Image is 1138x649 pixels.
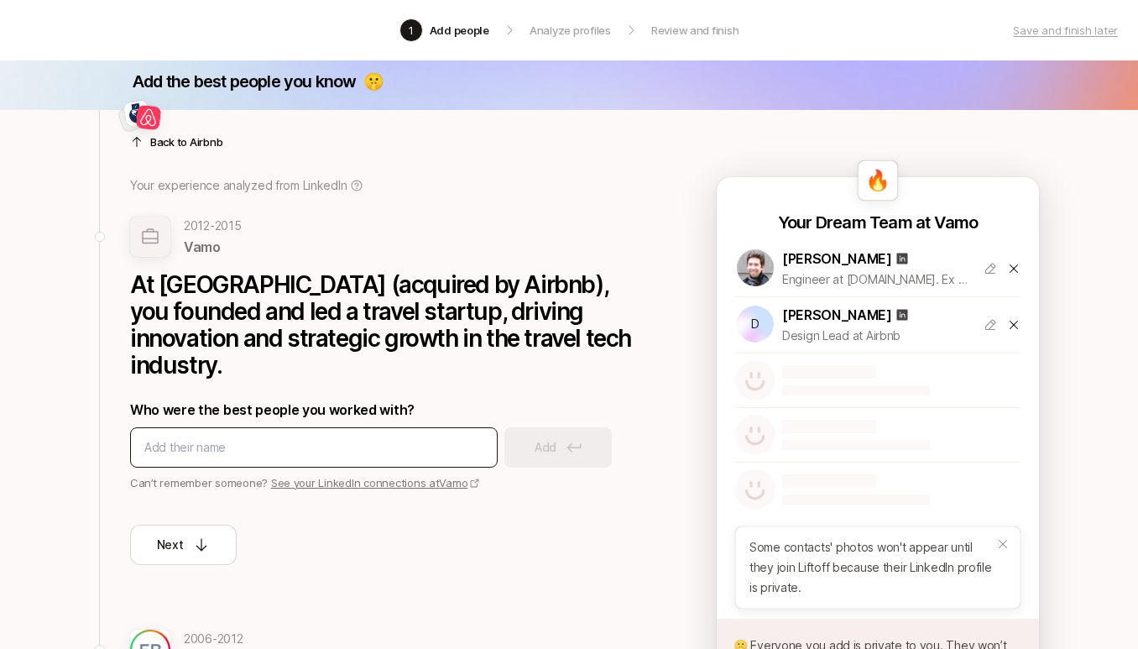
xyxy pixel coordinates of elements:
p: Review and finish [651,22,739,39]
p: Add the best people you know [133,70,357,93]
img: default-avatar.svg [735,415,775,455]
p: Vamo [184,236,242,258]
p: Analyze profiles [530,22,611,39]
p: [PERSON_NAME] [782,248,892,270]
p: Add people [430,22,489,39]
p: Your experience analyzed from LinkedIn [130,175,347,196]
img: 1516185566135 [737,249,774,286]
p: 1 [409,22,414,39]
img: 3f9a8aea_d77e_4605_888a_6e8feaae9cd9.jpg [136,105,162,131]
p: Engineer at [DOMAIN_NAME]. Ex Airbnb / Vamo / Redfin / Microsoft. [782,270,970,290]
p: 🤫 [363,70,384,93]
img: default-avatar.svg [735,469,775,510]
a: See your LinkedIn connections atVamo [271,476,481,489]
p: Save and finish later [1013,22,1118,39]
p: Design Lead at Airbnb [782,326,970,346]
p: 2012 - 2015 [184,216,242,236]
p: Can’t remember someone? [130,474,634,491]
input: Add their name [144,437,483,458]
p: Vamo [934,211,978,234]
button: Next [130,525,237,565]
p: Some contacts' photos won't appear until they join Liftoff because their LinkedIn profile is priv... [749,537,996,598]
p: [PERSON_NAME] [782,304,892,326]
p: Next [157,535,184,555]
p: Your Dream Team at [778,211,931,234]
div: 🔥 [858,160,898,201]
img: empty-company-logo.svg [130,217,170,257]
p: 2006 - 2012 [184,629,247,649]
p: Back to Airbnb [150,133,222,150]
p: At [GEOGRAPHIC_DATA] (acquired by Airbnb), you founded and led a travel startup, driving innovati... [130,271,634,379]
p: Who were the best people you worked with? [130,399,634,421]
img: default-avatar.svg [735,360,775,400]
p: D [751,318,760,330]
